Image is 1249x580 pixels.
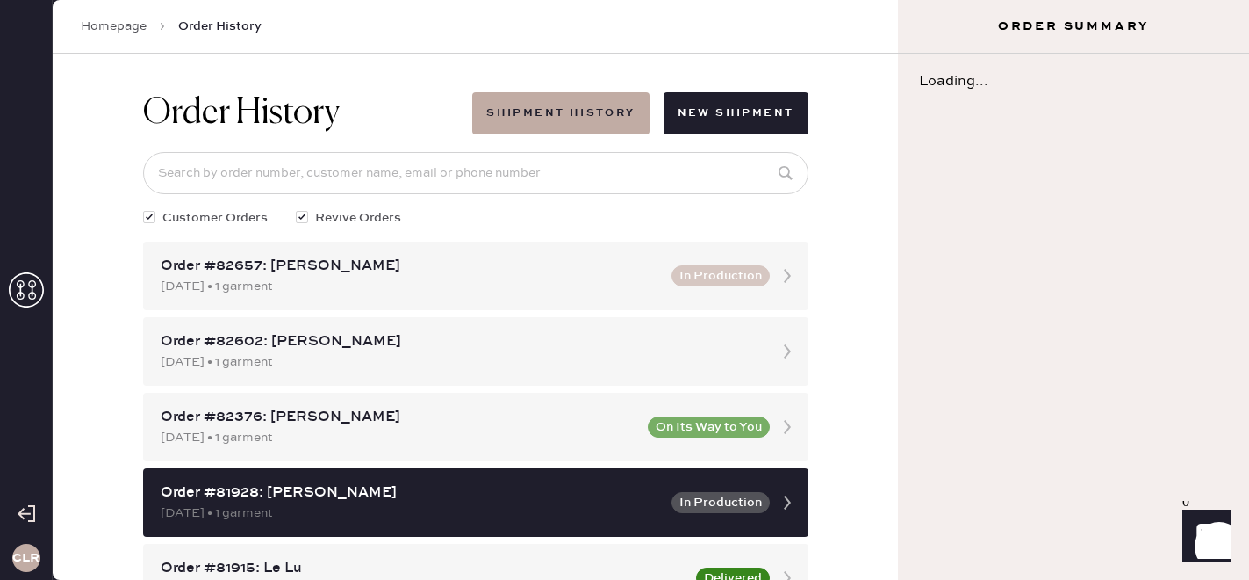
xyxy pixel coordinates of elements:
[664,92,808,134] button: New Shipment
[161,504,661,523] div: [DATE] • 1 garment
[143,152,808,194] input: Search by order number, customer name, email or phone number
[648,417,770,438] button: On Its Way to You
[161,428,637,447] div: [DATE] • 1 garment
[671,265,770,286] button: In Production
[162,208,268,228] span: Customer Orders
[671,492,770,513] button: In Production
[161,558,686,579] div: Order #81915: Le Lu
[1166,501,1241,576] iframe: Front Chat
[143,92,340,134] h1: Order History
[161,277,661,296] div: [DATE] • 1 garment
[12,552,39,564] h3: CLR
[81,18,147,35] a: Homepage
[161,331,759,352] div: Order #82602: [PERSON_NAME]
[161,256,661,277] div: Order #82657: [PERSON_NAME]
[161,407,637,428] div: Order #82376: [PERSON_NAME]
[161,482,661,504] div: Order #81928: [PERSON_NAME]
[161,352,759,372] div: [DATE] • 1 garment
[898,54,1249,110] div: Loading...
[898,18,1249,35] h3: Order Summary
[315,208,401,228] span: Revive Orders
[178,18,262,35] span: Order History
[472,92,649,134] button: Shipment History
